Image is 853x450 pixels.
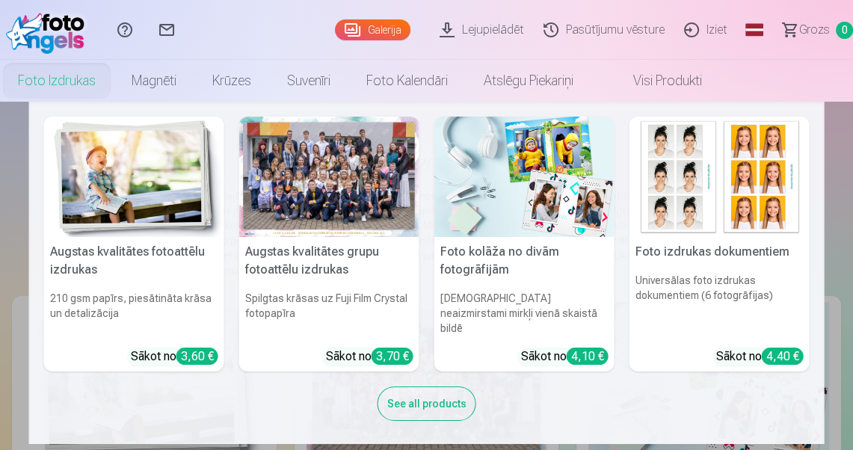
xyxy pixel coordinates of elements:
[348,60,466,102] a: Foto kalendāri
[629,267,810,342] h6: Universālas foto izdrukas dokumentiem (6 fotogrāfijas)
[521,348,609,366] div: Sākot no
[629,117,810,237] img: Foto izdrukas dokumentiem
[836,22,853,39] span: 0
[591,60,720,102] a: Visi produkti
[466,60,591,102] a: Atslēgu piekariņi
[44,117,224,372] a: Augstas kvalitātes fotoattēlu izdrukasAugstas kvalitātes fotoattēlu izdrukas210 gsm papīrs, piesā...
[6,6,92,54] img: /fa3
[44,237,224,285] h5: Augstas kvalitātes fotoattēlu izdrukas
[269,60,348,102] a: Suvenīri
[629,237,810,267] h5: Foto izdrukas dokumentiem
[239,285,419,342] h6: Spilgtas krāsas uz Fuji Film Crystal fotopapīra
[629,117,810,372] a: Foto izdrukas dokumentiemFoto izdrukas dokumentiemUniversālas foto izdrukas dokumentiem (6 fotogr...
[434,237,615,285] h5: Foto kolāža no divām fotogrāfijām
[44,117,224,237] img: Augstas kvalitātes fotoattēlu izdrukas
[567,348,609,365] div: 4,10 €
[131,348,218,366] div: Sākot no
[378,386,476,421] div: See all products
[176,348,218,365] div: 3,60 €
[378,395,476,410] a: See all products
[239,237,419,285] h5: Augstas kvalitātes grupu fotoattēlu izdrukas
[239,117,419,372] a: Augstas kvalitātes grupu fotoattēlu izdrukasSpilgtas krāsas uz Fuji Film Crystal fotopapīraSākot ...
[372,348,413,365] div: 3,70 €
[335,19,410,40] a: Galerija
[434,117,615,372] a: Foto kolāža no divām fotogrāfijāmFoto kolāža no divām fotogrāfijām[DEMOGRAPHIC_DATA] neaizmirstam...
[799,21,830,39] span: Grozs
[326,348,413,366] div: Sākot no
[44,285,224,342] h6: 210 gsm papīrs, piesātināta krāsa un detalizācija
[434,117,615,237] img: Foto kolāža no divām fotogrāfijām
[716,348,804,366] div: Sākot no
[762,348,804,365] div: 4,40 €
[194,60,269,102] a: Krūzes
[434,285,615,342] h6: [DEMOGRAPHIC_DATA] neaizmirstami mirkļi vienā skaistā bildē
[114,60,194,102] a: Magnēti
